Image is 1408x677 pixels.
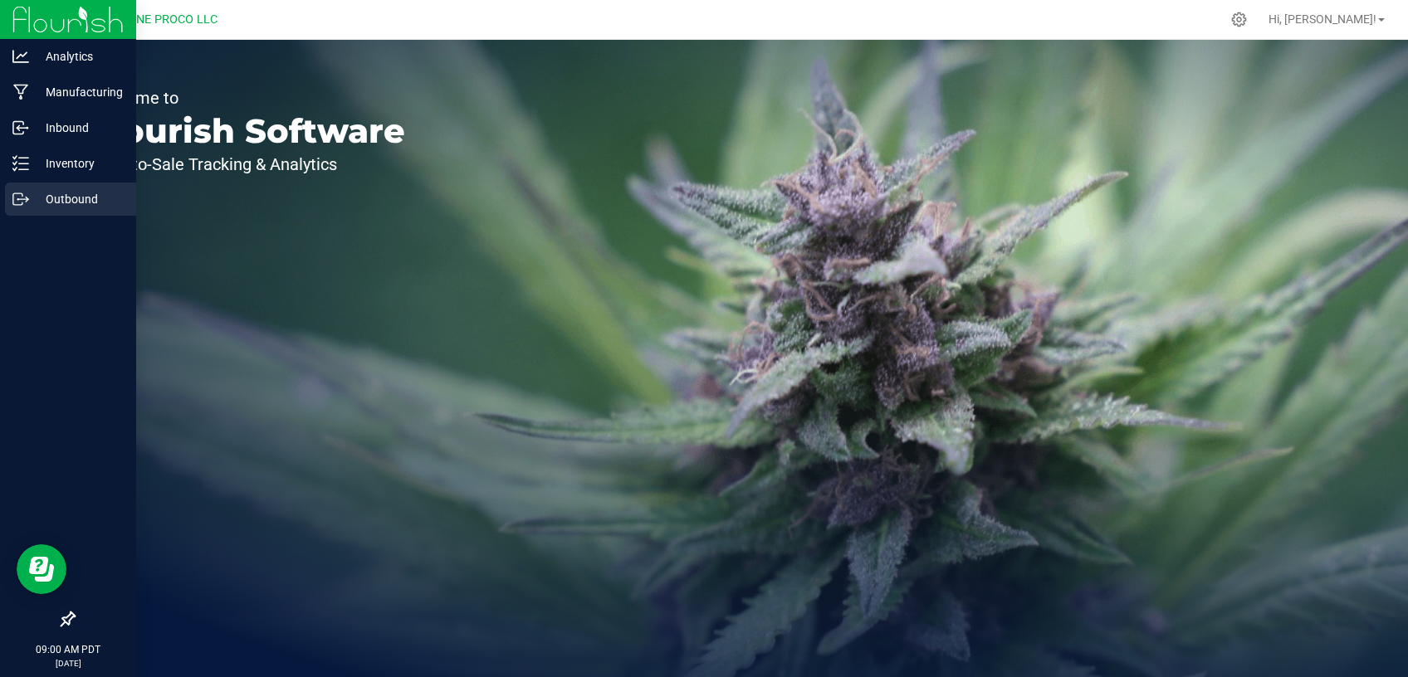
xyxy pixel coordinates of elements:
p: 09:00 AM PDT [7,642,129,657]
inline-svg: Inbound [12,119,29,136]
p: [DATE] [7,657,129,670]
inline-svg: Outbound [12,191,29,207]
p: Manufacturing [29,82,129,102]
inline-svg: Analytics [12,48,29,65]
span: Hi, [PERSON_NAME]! [1269,12,1376,26]
p: Outbound [29,189,129,209]
p: Analytics [29,46,129,66]
div: Manage settings [1229,12,1249,27]
inline-svg: Inventory [12,155,29,172]
inline-svg: Manufacturing [12,84,29,100]
span: DUNE PROCO LLC [121,12,218,27]
iframe: Resource center [17,544,66,594]
p: Inventory [29,153,129,173]
p: Seed-to-Sale Tracking & Analytics [90,156,405,173]
p: Inbound [29,118,129,138]
p: Flourish Software [90,114,405,148]
p: Welcome to [90,90,405,106]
